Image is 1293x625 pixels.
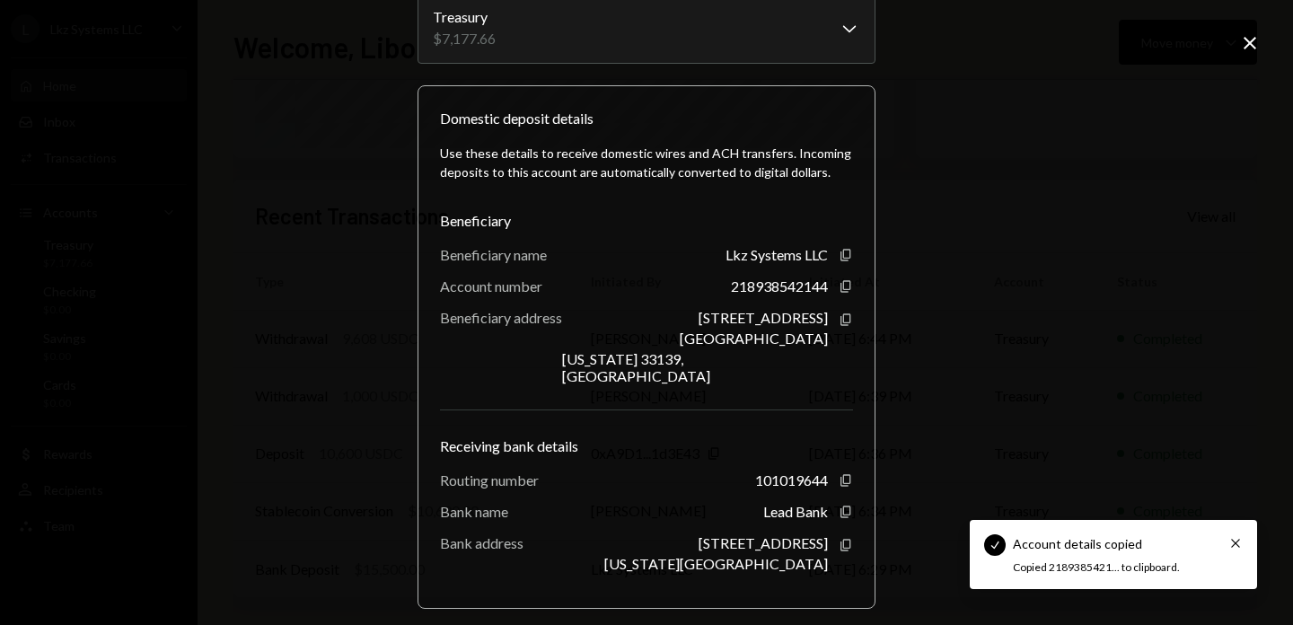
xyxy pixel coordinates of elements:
div: 218938542144 [731,277,828,295]
div: Copied 2189385421... to clipboard. [1013,560,1203,576]
div: [GEOGRAPHIC_DATA] [680,330,828,347]
div: Use these details to receive domestic wires and ACH transfers. Incoming deposits to this account ... [440,144,853,181]
div: Bank name [440,503,508,520]
div: Beneficiary address [440,309,562,326]
div: Beneficiary [440,210,853,232]
div: Lead Bank [763,503,828,520]
div: Domestic deposit details [440,108,594,129]
div: [STREET_ADDRESS] [699,534,828,551]
div: Beneficiary name [440,246,547,263]
div: [US_STATE][GEOGRAPHIC_DATA] [604,555,828,572]
div: Lkz Systems LLC [726,246,828,263]
div: [US_STATE] 33139, [GEOGRAPHIC_DATA] [562,350,828,384]
div: [STREET_ADDRESS] [699,309,828,326]
div: Account details copied [1013,534,1142,553]
div: Receiving bank details [440,436,853,457]
div: Bank address [440,534,523,551]
div: 101019644 [755,471,828,489]
div: Routing number [440,471,539,489]
div: Account number [440,277,542,295]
